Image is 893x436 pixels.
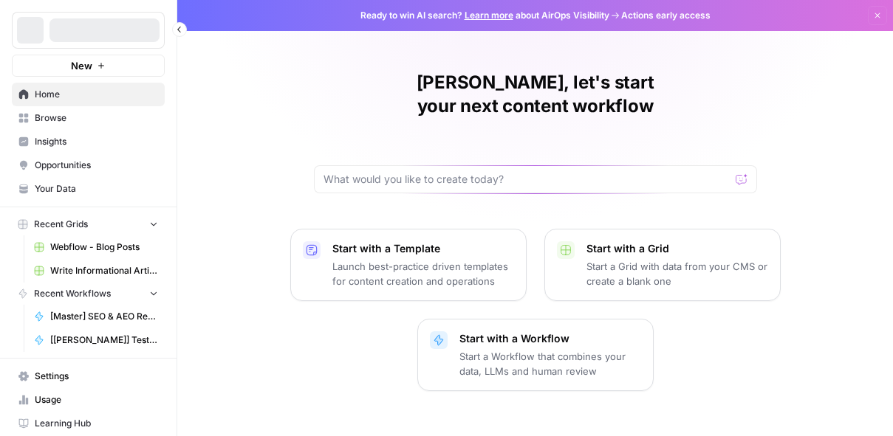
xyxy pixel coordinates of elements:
[27,259,165,283] a: Write Informational Article
[12,153,165,177] a: Opportunities
[586,241,768,256] p: Start with a Grid
[27,305,165,328] a: [Master] SEO & AEO Refresh
[332,241,514,256] p: Start with a Template
[621,9,711,22] span: Actions early access
[12,388,165,412] a: Usage
[35,182,158,195] span: Your Data
[12,177,165,201] a: Your Data
[50,264,158,277] span: Write Informational Article
[417,319,654,391] button: Start with a WorkflowStart a Workflow that combines your data, LLMs and human review
[12,213,165,235] button: Recent Grids
[314,71,757,118] h1: [PERSON_NAME], let's start your next content workflow
[12,55,165,77] button: New
[332,259,514,288] p: Launch best-practice driven templates for content creation and operations
[35,370,158,383] span: Settings
[35,88,158,101] span: Home
[459,349,641,378] p: Start a Workflow that combines your data, LLMs and human review
[27,328,165,352] a: [[PERSON_NAME]] Testing
[50,310,158,323] span: [Master] SEO & AEO Refresh
[12,106,165,130] a: Browse
[324,172,730,187] input: What would you like to create today?
[35,159,158,172] span: Opportunities
[12,83,165,106] a: Home
[71,58,92,73] span: New
[360,9,609,22] span: Ready to win AI search? about AirOps Visibility
[290,229,527,301] button: Start with a TemplateLaunch best-practice driven templates for content creation and operations
[465,10,513,21] a: Learn more
[12,130,165,153] a: Insights
[586,259,768,288] p: Start a Grid with data from your CMS or create a blank one
[35,393,158,406] span: Usage
[35,111,158,125] span: Browse
[12,364,165,388] a: Settings
[459,331,641,346] p: Start with a Workflow
[35,417,158,430] span: Learning Hub
[35,135,158,148] span: Insights
[12,412,165,435] a: Learning Hub
[50,241,158,254] span: Webflow - Blog Posts
[50,333,158,347] span: [[PERSON_NAME]] Testing
[34,287,111,300] span: Recent Workflows
[27,235,165,259] a: Webflow - Blog Posts
[544,229,781,301] button: Start with a GridStart a Grid with data from your CMS or create a blank one
[34,218,88,231] span: Recent Grids
[12,283,165,305] button: Recent Workflows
